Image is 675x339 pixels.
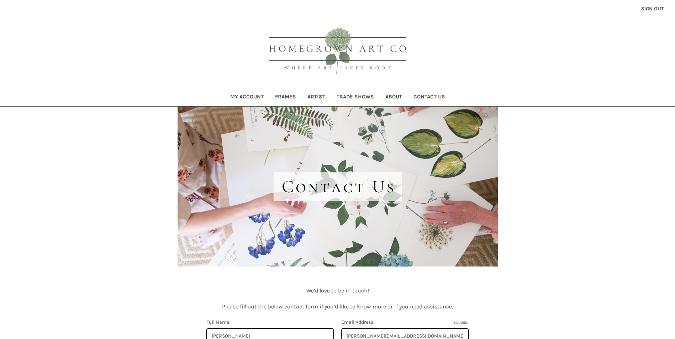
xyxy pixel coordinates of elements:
a: About [380,89,408,106]
a: Frames [269,89,302,106]
a: My Account [225,89,269,106]
font: Please fill out the below contact form if you’d like to know more or if you need assistance. [222,303,453,310]
label: Email Address [341,318,469,326]
font: We’d love to be in touch! [306,287,369,294]
a: Contact Us [408,89,451,106]
a: Trade Shows [331,89,380,106]
img: HOMEGROWN ART CO [258,20,418,84]
a: Artist [302,89,331,106]
label: Full Name [206,318,334,326]
small: Required [452,320,469,325]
